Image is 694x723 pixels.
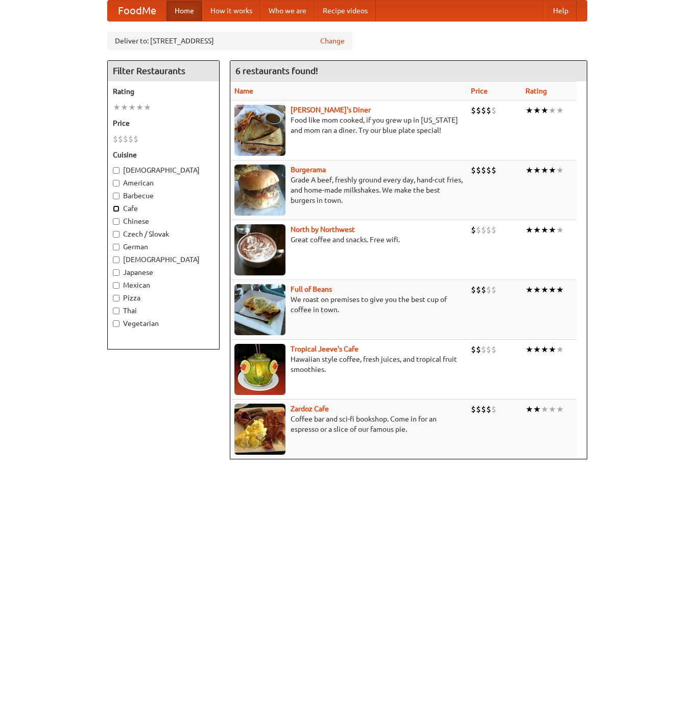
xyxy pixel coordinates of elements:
[113,216,214,226] label: Chinese
[556,105,564,116] li: ★
[533,224,541,236] li: ★
[234,404,285,455] img: zardoz.jpg
[533,284,541,295] li: ★
[133,133,138,145] li: $
[548,165,556,176] li: ★
[525,87,547,95] a: Rating
[491,165,496,176] li: $
[471,284,476,295] li: $
[481,284,486,295] li: $
[234,414,463,434] p: Coffee bar and sci-fi bookshop. Come in for an espresso or a slice of our famous pie.
[118,133,123,145] li: $
[556,224,564,236] li: ★
[234,105,285,156] img: sallys.jpg
[481,165,486,176] li: $
[113,203,214,214] label: Cafe
[476,284,481,295] li: $
[108,61,219,81] h4: Filter Restaurants
[548,224,556,236] li: ★
[113,318,214,329] label: Vegetarian
[315,1,376,21] a: Recipe videos
[291,106,371,114] a: [PERSON_NAME]'s Diner
[556,284,564,295] li: ★
[486,165,491,176] li: $
[533,404,541,415] li: ★
[113,118,214,128] h5: Price
[541,105,548,116] li: ★
[113,231,119,238] input: Czech / Slovak
[556,344,564,355] li: ★
[202,1,260,21] a: How it works
[234,115,463,135] p: Food like mom cooked, if you grew up in [US_STATE] and mom ran a diner. Try our blue plate special!
[113,205,119,212] input: Cafe
[113,308,119,314] input: Thai
[486,224,491,236] li: $
[491,105,496,116] li: $
[541,404,548,415] li: ★
[471,165,476,176] li: $
[113,256,119,263] input: [DEMOGRAPHIC_DATA]
[234,294,463,315] p: We roast on premises to give you the best cup of coffee in town.
[113,191,214,201] label: Barbecue
[541,284,548,295] li: ★
[166,1,202,21] a: Home
[525,404,533,415] li: ★
[476,344,481,355] li: $
[481,344,486,355] li: $
[113,180,119,186] input: American
[541,344,548,355] li: ★
[113,165,214,175] label: [DEMOGRAPHIC_DATA]
[234,235,463,245] p: Great coffee and snacks. Free wifi.
[113,133,118,145] li: $
[143,102,151,113] li: ★
[291,225,355,234] a: North by Northwest
[113,282,119,289] input: Mexican
[113,193,119,199] input: Barbecue
[113,293,214,303] label: Pizza
[113,269,119,276] input: Japanese
[481,224,486,236] li: $
[491,224,496,236] li: $
[491,284,496,295] li: $
[541,165,548,176] li: ★
[548,284,556,295] li: ★
[476,165,481,176] li: $
[234,165,285,216] img: burgerama.jpg
[113,167,119,174] input: [DEMOGRAPHIC_DATA]
[234,354,463,375] p: Hawaiian style coffee, fresh juices, and tropical fruit smoothies.
[260,1,315,21] a: Who we are
[234,224,285,275] img: north.jpg
[541,224,548,236] li: ★
[113,254,214,265] label: [DEMOGRAPHIC_DATA]
[123,133,128,145] li: $
[113,178,214,188] label: American
[113,242,214,252] label: German
[525,344,533,355] li: ★
[556,165,564,176] li: ★
[548,404,556,415] li: ★
[471,105,476,116] li: $
[291,166,326,174] a: Burgerama
[291,405,329,413] b: Zardoz Cafe
[113,102,121,113] li: ★
[291,345,358,353] a: Tropical Jeeve's Cafe
[548,344,556,355] li: ★
[113,150,214,160] h5: Cuisine
[486,105,491,116] li: $
[113,306,214,316] label: Thai
[107,32,352,50] div: Deliver to: [STREET_ADDRESS]
[136,102,143,113] li: ★
[113,244,119,250] input: German
[486,404,491,415] li: $
[481,105,486,116] li: $
[525,224,533,236] li: ★
[235,66,318,76] ng-pluralize: 6 restaurants found!
[476,404,481,415] li: $
[234,87,253,95] a: Name
[113,295,119,301] input: Pizza
[128,102,136,113] li: ★
[525,165,533,176] li: ★
[471,404,476,415] li: $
